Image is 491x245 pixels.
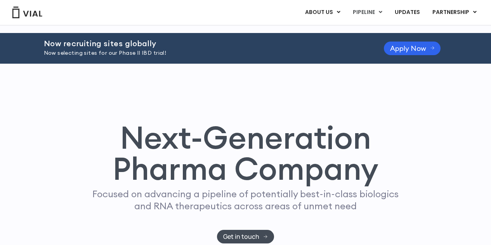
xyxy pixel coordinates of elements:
[12,7,43,18] img: Vial Logo
[223,234,259,240] span: Get in touch
[89,188,402,212] p: Focused on advancing a pipeline of potentially best-in-class biologics and RNA therapeutics acros...
[299,6,346,19] a: ABOUT USMenu Toggle
[44,39,364,48] h2: Now recruiting sites globally
[390,45,426,51] span: Apply Now
[347,6,388,19] a: PIPELINEMenu Toggle
[217,230,274,243] a: Get in touch
[78,122,414,184] h1: Next-Generation Pharma Company
[44,49,364,57] p: Now selecting sites for our Phase II IBD trial!
[426,6,483,19] a: PARTNERSHIPMenu Toggle
[389,6,426,19] a: UPDATES
[384,42,441,55] a: Apply Now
